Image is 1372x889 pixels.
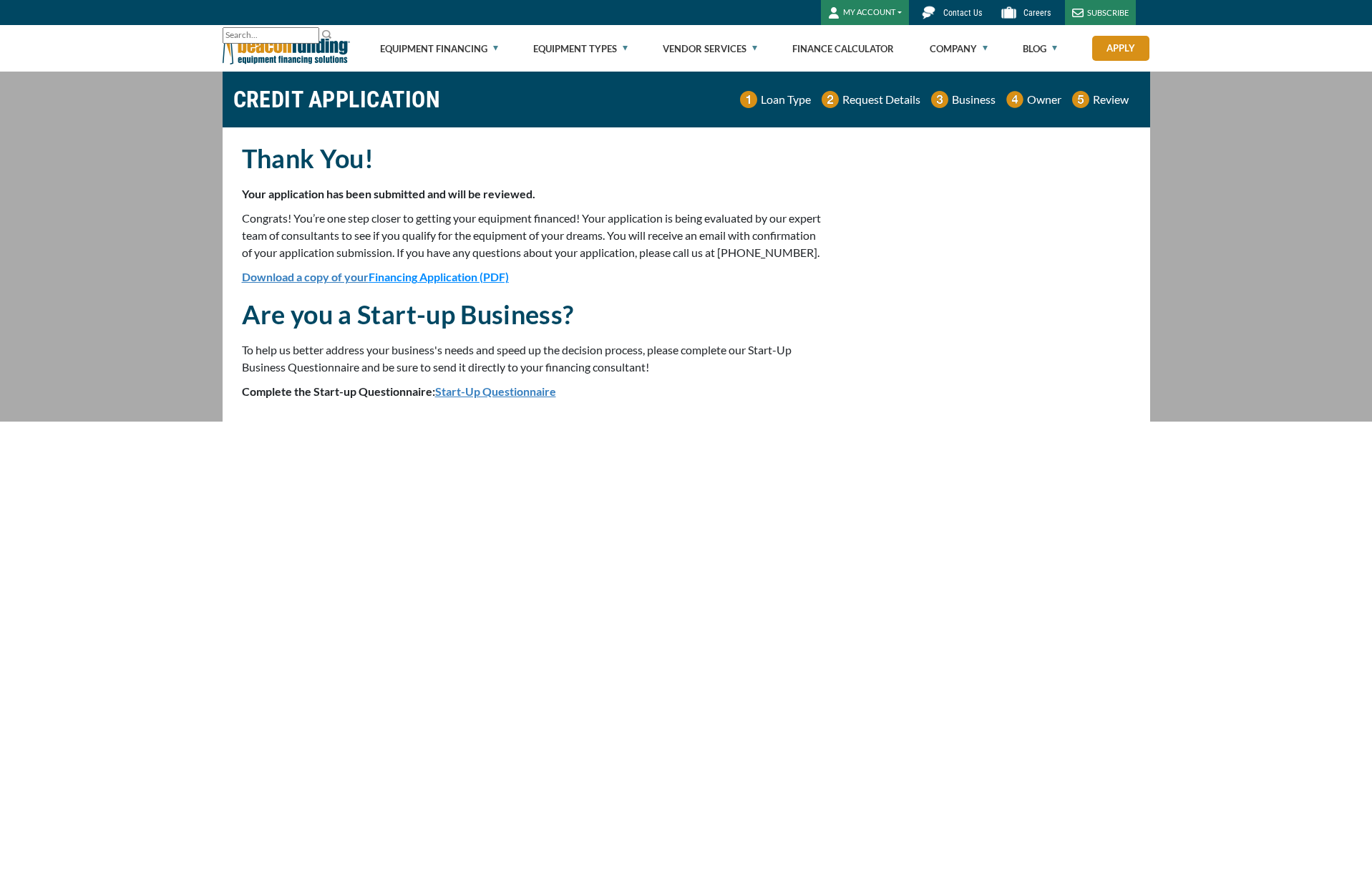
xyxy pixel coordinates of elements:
[792,26,894,72] a: Finance Calculator
[1072,91,1089,108] img: Number 5
[380,26,498,72] a: Equipment Financing
[761,91,811,108] p: Loan Type
[1006,91,1023,108] img: Number 4
[242,185,823,203] p: Your application has been submitted and will be reviewed.
[952,91,996,108] p: Business
[223,25,350,72] img: Beacon Funding Corporation logo
[1027,91,1061,108] p: Owner
[242,270,509,283] a: Download a copy of yourFinancing Application (PDF)
[242,383,823,400] p: Complete the Start-up Questionnaire:
[242,341,823,376] p: To help us better address your business's needs and speed up the decision process, please complet...
[1023,26,1057,72] a: Blog
[321,29,333,40] img: Search
[242,142,823,175] h2: Thank You!
[233,79,441,120] h1: CREDIT APPLICATION
[1093,91,1129,108] p: Review
[663,26,757,72] a: Vendor Services
[842,91,920,108] p: Request Details
[242,298,823,331] h2: Are you a Start-up Business?
[533,26,628,72] a: Equipment Types
[822,91,839,108] img: Number 2
[740,91,757,108] img: Number 1
[304,30,316,42] a: Clear search text
[930,26,988,72] a: Company
[931,91,948,108] img: Number 3
[369,270,509,283] span: Financing Application (PDF)
[435,384,556,398] a: Start-Up Questionnaire
[943,8,982,18] span: Contact Us
[1023,8,1051,18] span: Careers
[242,210,823,261] p: Congrats! You’re one step closer to getting your equipment financed! Your application is being ev...
[1092,36,1149,61] a: Apply
[223,27,319,44] input: Search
